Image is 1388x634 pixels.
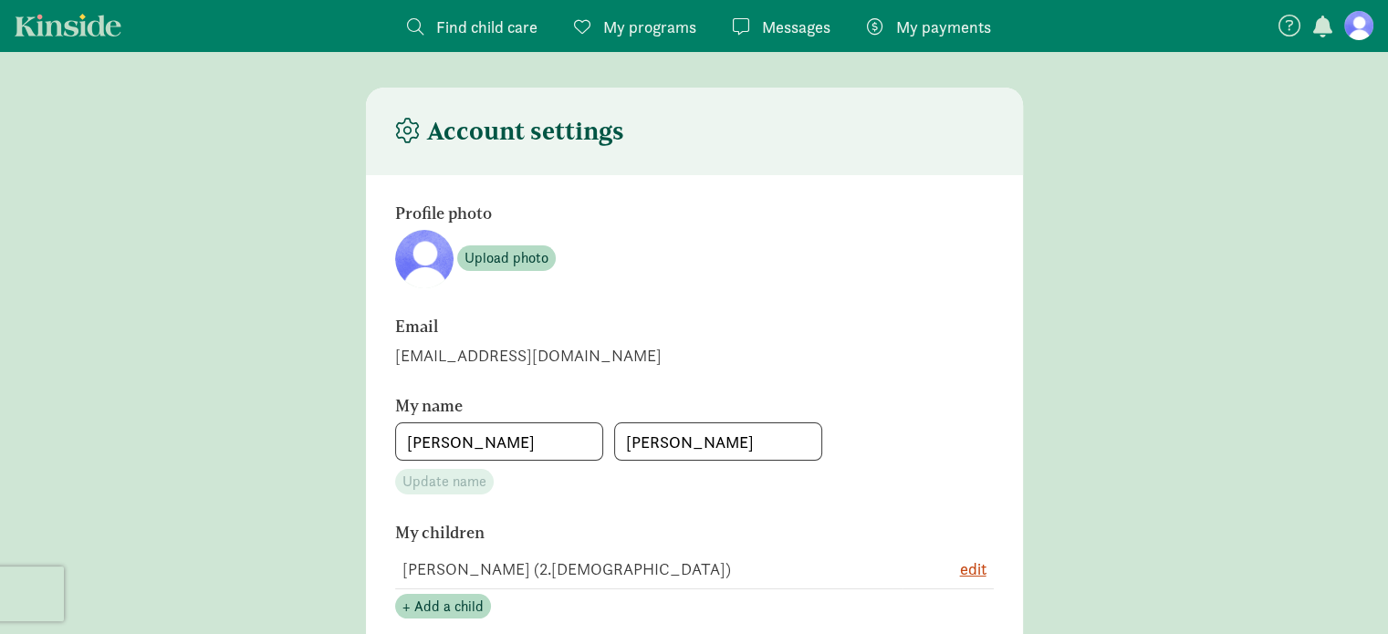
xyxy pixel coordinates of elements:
[960,556,986,581] button: edit
[395,549,903,589] td: [PERSON_NAME] (2.[DEMOGRAPHIC_DATA])
[395,594,491,619] button: + Add a child
[896,15,991,39] span: My payments
[395,117,624,146] h4: Account settings
[395,317,897,336] h6: Email
[457,245,556,271] button: Upload photo
[402,596,484,618] span: + Add a child
[615,423,821,460] input: Last name
[396,423,602,460] input: First name
[762,15,830,39] span: Messages
[395,469,494,494] button: Update name
[402,471,486,493] span: Update name
[395,204,897,223] h6: Profile photo
[395,343,994,368] div: [EMAIL_ADDRESS][DOMAIN_NAME]
[395,397,897,415] h6: My name
[436,15,537,39] span: Find child care
[464,247,548,269] span: Upload photo
[395,524,897,542] h6: My children
[15,14,121,36] a: Kinside
[603,15,696,39] span: My programs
